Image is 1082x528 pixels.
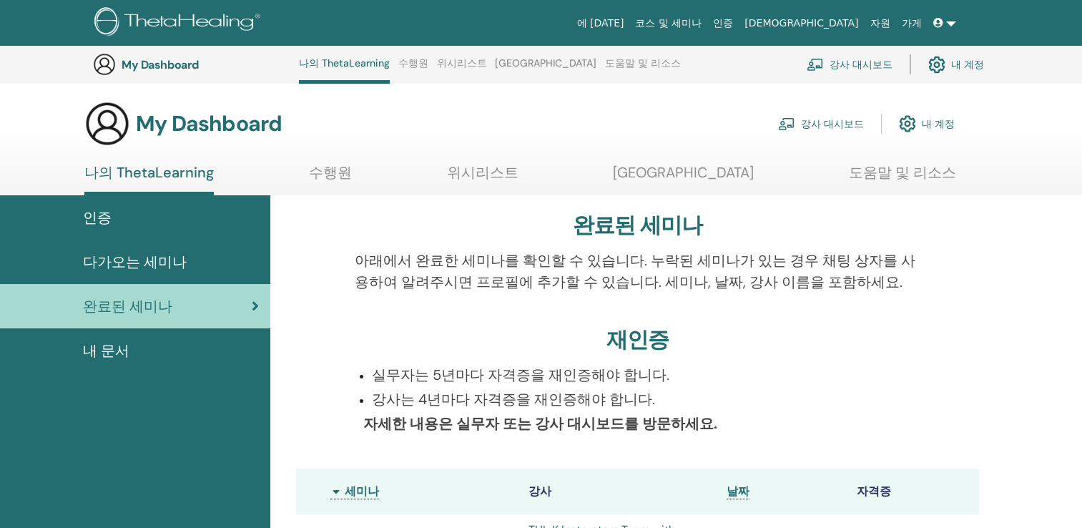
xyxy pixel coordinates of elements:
[94,7,265,39] img: logo.png
[896,10,928,36] a: 가게
[495,57,596,80] a: [GEOGRAPHIC_DATA]
[447,164,518,192] a: 위시리스트
[707,10,739,36] a: 인증
[83,340,129,361] span: 내 문서
[807,58,824,71] img: chalkboard-teacher.svg
[605,57,681,80] a: 도움말 및 리소스
[84,164,214,195] a: 나의 ThetaLearning
[372,388,920,410] p: 강사는 4년마다 자격증을 재인증해야 합니다.
[727,484,749,499] a: 날짜
[437,57,487,80] a: 위시리스트
[309,164,352,192] a: 수행원
[122,58,265,72] h3: My Dashboard
[778,117,795,130] img: chalkboard-teacher.svg
[629,10,707,36] a: 코스 및 세미나
[573,212,702,238] h3: 완료된 세미나
[372,364,920,386] p: 실무자는 5년마다 자격증을 재인증해야 합니다.
[865,10,896,36] a: 자원
[84,101,130,147] img: generic-user-icon.jpg
[299,57,390,84] a: 나의 ThetaLearning
[521,469,719,514] th: 강사
[727,484,749,499] span: 날짜
[778,108,864,140] a: 강사 대시보드
[850,469,979,514] th: 자격증
[606,327,669,353] h3: 재인증
[899,112,916,136] img: cog.svg
[398,57,428,80] a: 수행원
[928,52,945,77] img: cog.svg
[739,10,864,36] a: [DEMOGRAPHIC_DATA]
[136,111,282,137] h3: My Dashboard
[83,251,187,273] span: 다가오는 세미나
[928,49,984,80] a: 내 계정
[363,414,717,433] b: 자세한 내용은 실무자 또는 강사 대시보드를 방문하세요.
[83,207,112,228] span: 인증
[613,164,754,192] a: [GEOGRAPHIC_DATA]
[355,250,920,293] p: 아래에서 완료한 세미나를 확인할 수 있습니다. 누락된 세미나가 있는 경우 채팅 상자를 사용하여 알려주시면 프로필에 추가할 수 있습니다. 세미나, 날짜, 강사 이름을 포함하세요.
[899,108,955,140] a: 내 계정
[571,10,630,36] a: 에 [DATE]
[849,164,956,192] a: 도움말 및 리소스
[807,49,892,80] a: 강사 대시보드
[93,53,116,76] img: generic-user-icon.jpg
[83,295,172,317] span: 완료된 세미나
